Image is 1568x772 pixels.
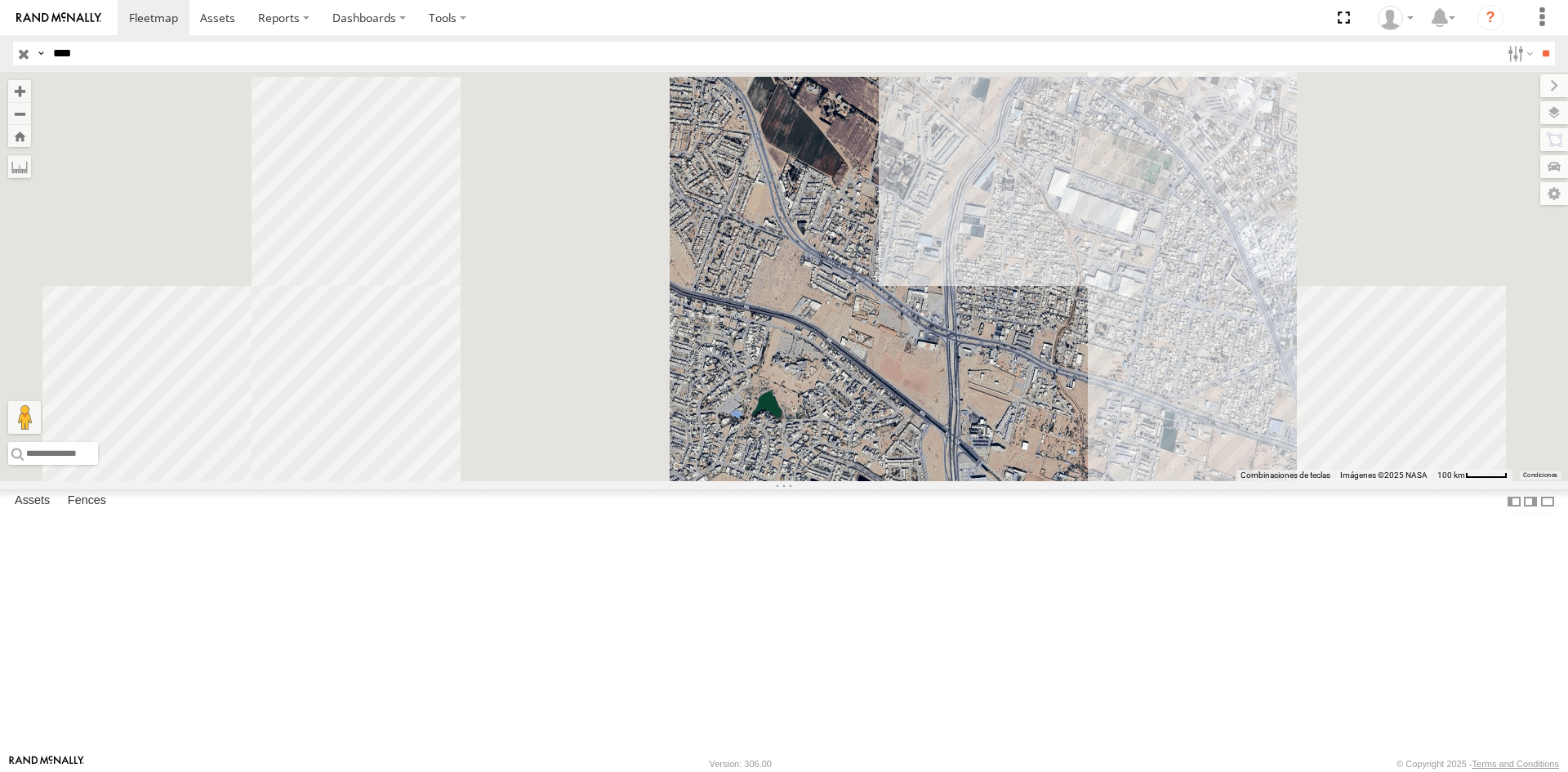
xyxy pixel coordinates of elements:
[1396,759,1559,769] div: © Copyright 2025 -
[1472,759,1559,769] a: Terms and Conditions
[8,401,41,434] button: Arrastra el hombrecito naranja al mapa para abrir Street View
[8,155,31,178] label: Measure
[1522,489,1539,513] label: Dock Summary Table to the Right
[710,759,772,769] div: Version: 306.00
[1477,5,1503,31] i: ?
[60,490,114,513] label: Fences
[8,125,31,147] button: Zoom Home
[1372,6,1419,30] div: Irving Rodriguez
[1506,489,1522,513] label: Dock Summary Table to the Left
[16,12,101,24] img: rand-logo.svg
[1241,470,1330,481] button: Combinaciones de teclas
[1501,42,1536,65] label: Search Filter Options
[1540,182,1568,205] label: Map Settings
[9,756,84,772] a: Visit our Website
[7,490,58,513] label: Assets
[1432,470,1512,481] button: Escala del mapa: 100 km por 48 píxeles
[1523,472,1557,479] a: Condiciones (se abre en una nueva pestaña)
[8,80,31,102] button: Zoom in
[1437,471,1465,480] span: 100 km
[8,102,31,125] button: Zoom out
[34,42,47,65] label: Search Query
[1539,489,1556,513] label: Hide Summary Table
[1340,471,1428,480] span: Imágenes ©2025 NASA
